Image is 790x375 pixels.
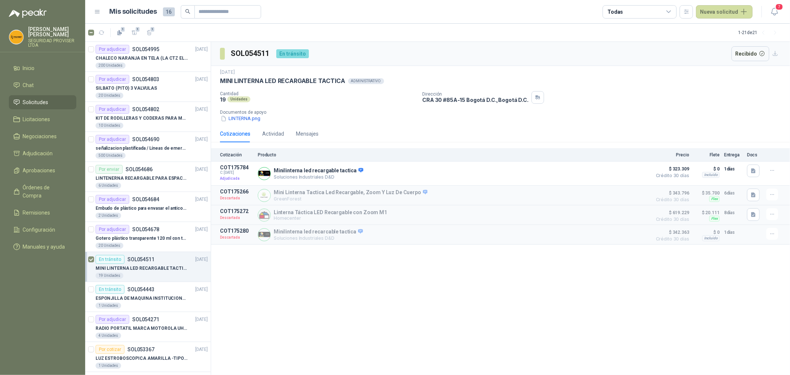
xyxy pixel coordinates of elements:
[652,228,689,237] span: $ 342.363
[195,196,208,203] p: [DATE]
[110,6,157,17] h1: Mis solicitudes
[231,48,270,59] h3: SOL054511
[195,316,208,323] p: [DATE]
[96,93,123,99] div: 20 Unidades
[702,235,720,241] div: Incluido
[135,26,140,32] span: 1
[694,228,720,237] p: $ 0
[220,152,253,157] p: Cotización
[85,342,211,372] a: Por cotizarSOL053367[DATE] LUZ ESTROBOSCOPICA AMARILLA -TIPO BALIZA1 Unidades
[220,214,253,222] p: Descartada
[709,216,720,222] div: Flex
[23,209,50,217] span: Remisiones
[9,95,76,109] a: Solicitudes
[96,175,188,182] p: LINTENERNA RECARGABLE PARA ESPACIOS ABIERTOS 100-120MTS
[724,152,743,157] p: Entrega
[731,46,770,61] button: Recibido
[163,7,175,16] span: 16
[709,196,720,202] div: Flex
[195,346,208,353] p: [DATE]
[724,189,743,198] p: 6 días
[96,355,188,362] p: LUZ ESTROBOSCOPICA AMARILLA -TIPO BALIZA
[120,26,126,32] span: 1
[132,197,159,202] p: SOL054684
[195,76,208,83] p: [DATE]
[96,85,157,92] p: SILBATO (PITO) 3 VALVULAS
[96,105,129,114] div: Por adjudicar
[96,205,188,212] p: Embudo de plástico para envasar el anticorrosivo / lubricante
[96,135,129,144] div: Por adjudicar
[258,167,270,180] img: Company Logo
[96,145,188,152] p: señalizacion plastificada / Líneas de emergencia
[422,97,529,103] p: CRA 30 #85A-15 Bogotá D.C. , Bogotá D.C.
[195,106,208,113] p: [DATE]
[85,72,211,102] a: Por adjudicarSOL054803[DATE] SILBATO (PITO) 3 VALVULAS20 Unidades
[96,285,124,294] div: En tránsito
[28,27,76,37] p: [PERSON_NAME] [PERSON_NAME]
[23,64,35,72] span: Inicio
[258,209,270,221] img: Company Logo
[220,91,416,96] p: Cantidad
[258,229,270,241] img: Company Logo
[768,5,781,19] button: 7
[274,174,363,180] p: Soluciones Industriales D&D
[132,317,159,322] p: SOL054271
[96,273,123,279] div: 19 Unidades
[274,229,363,235] p: Minilinterna led recarcable tactica
[195,286,208,293] p: [DATE]
[23,166,56,175] span: Aprobaciones
[724,208,743,217] p: 8 días
[258,189,270,202] img: Company Logo
[195,256,208,263] p: [DATE]
[274,215,387,221] p: Homecenter
[132,77,159,82] p: SOL054803
[85,132,211,162] a: Por adjudicarSOL054690[DATE] señalizacion plastificada / Líneas de emergencia500 Unidades
[348,78,384,84] div: ADMINISTRATIVO
[9,30,23,44] img: Company Logo
[96,325,188,332] p: RADIO PORTATIL MARCA MOTOROLA UHF SIN PANTALLA CON GPS, INCLUYE: ANTENA, BATERIA, CLIP Y CARGADOR
[747,152,762,157] p: Docs
[652,152,689,157] p: Precio
[724,165,743,173] p: 1 días
[132,227,159,232] p: SOL054678
[96,315,129,324] div: Por adjudicar
[220,77,345,85] p: MINI LINTERNA LED RECARGABLE TACTICA
[274,209,387,215] p: Linterna Táctica LED Recargable con Zoom M1
[96,115,188,122] p: KIT DE RODILLERAS Y CODERAS PARA MOTORIZADO
[96,255,124,264] div: En tránsito
[262,130,284,138] div: Actividad
[694,152,720,157] p: Flete
[96,363,121,369] div: 1 Unidades
[9,61,76,75] a: Inicio
[9,180,76,203] a: Órdenes de Compra
[220,165,253,170] p: COT175784
[220,130,250,138] div: Cotizaciones
[9,129,76,143] a: Negociaciones
[652,217,689,222] span: Crédito 30 días
[96,265,188,272] p: MINI LINTERNA LED RECARGABLE TACTICA
[132,107,159,112] p: SOL054802
[9,223,76,237] a: Configuración
[220,228,253,234] p: COT175280
[85,282,211,312] a: En tránsitoSOL054443[DATE] ESPONJILLA DE MAQUINA INSTITUCIONAL-NEGRA X 12 UNIDADES1 Unidades
[23,226,56,234] span: Configuración
[607,8,623,16] div: Todas
[96,165,123,174] div: Por enviar
[9,78,76,92] a: Chat
[9,163,76,177] a: Aprobaciones
[276,49,309,58] div: En tránsito
[220,175,253,182] p: Adjudicada
[195,136,208,143] p: [DATE]
[738,27,781,39] div: 1 - 21 de 21
[96,333,121,339] div: 4 Unidades
[96,213,121,219] div: 2 Unidades
[96,63,126,69] div: 200 Unidades
[85,222,211,252] a: Por adjudicarSOL054678[DATE] Gotero plástico transparente 120 ml con tapa de seguridad20 Unidades
[274,189,427,196] p: Mini Linterna Tactica Led Recargable, Zoom Y Luz De Cuerpo
[694,208,720,217] p: $ 20.111
[85,192,211,222] a: Por adjudicarSOL054684[DATE] Embudo de plástico para envasar el anticorrosivo / lubricante2 Unidades
[652,198,689,202] span: Crédito 30 días
[694,189,720,198] p: $ 35.700
[220,69,235,76] p: [DATE]
[127,257,154,262] p: SOL054511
